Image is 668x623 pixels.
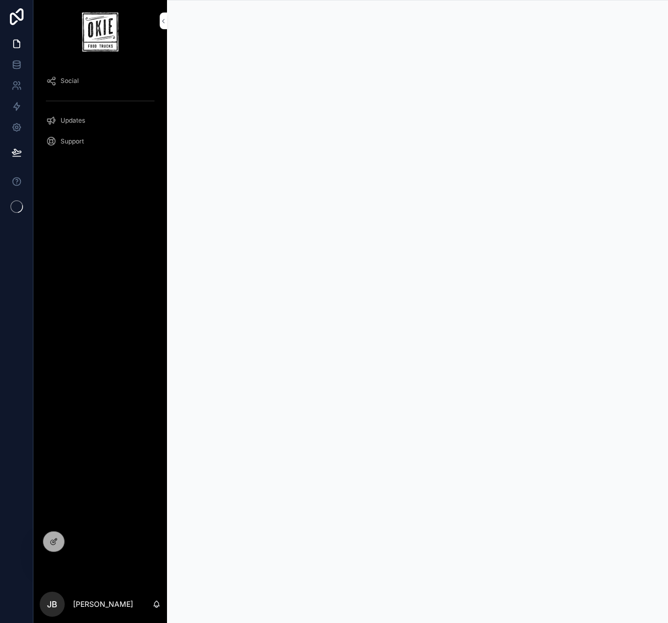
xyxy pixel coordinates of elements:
[40,132,161,151] a: Support
[47,598,57,610] span: JB
[33,64,167,164] div: scrollable content
[73,599,133,609] p: [PERSON_NAME]
[61,116,85,125] span: Updates
[82,13,118,52] img: App logo
[40,111,161,130] a: Updates
[61,77,79,85] span: Social
[61,137,84,146] span: Support
[40,71,161,90] a: Social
